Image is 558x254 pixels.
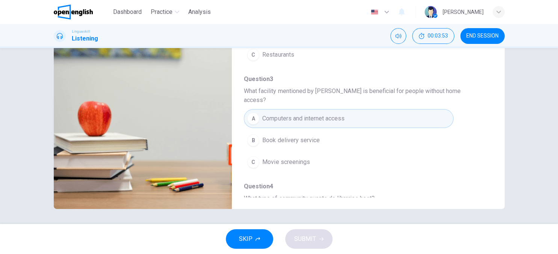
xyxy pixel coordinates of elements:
button: Dashboard [110,5,145,19]
button: CMovie screenings [244,153,453,171]
span: Practice [151,8,172,17]
div: B [247,134,259,146]
span: Analysis [188,8,211,17]
span: Question 3 [244,75,480,84]
div: C [247,49,259,61]
span: Restaurants [262,50,294,59]
img: Profile picture [425,6,437,18]
button: END SESSION [460,28,505,44]
span: What facility mentioned by [PERSON_NAME] is beneficial for people without home access? [244,87,480,105]
a: OpenEnglish logo [54,5,110,20]
span: Book delivery service [262,136,319,145]
span: What type of community events do libraries host? [244,194,480,203]
img: en [370,9,379,15]
span: 00:03:53 [428,33,448,39]
button: 00:03:53 [412,28,454,44]
span: Movie screenings [262,158,310,167]
span: END SESSION [466,33,499,39]
div: C [247,156,259,168]
button: AComputers and internet access [244,109,453,128]
button: CRestaurants [244,45,453,64]
button: Practice [148,5,182,19]
button: SKIP [226,229,273,249]
span: Dashboard [113,8,142,17]
span: Linguaskill [72,29,90,34]
div: Hide [412,28,454,44]
span: SKIP [239,234,253,244]
span: Computers and internet access [262,114,344,123]
button: BBook delivery service [244,131,453,150]
img: Listen to Tom, a local librarian, discussing the importance of libraries. [54,26,232,209]
img: OpenEnglish logo [54,5,93,20]
span: Question 4 [244,182,480,191]
div: [PERSON_NAME] [443,8,484,17]
h1: Listening [72,34,98,43]
div: Mute [390,28,406,44]
div: A [247,113,259,125]
button: Analysis [185,5,214,19]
